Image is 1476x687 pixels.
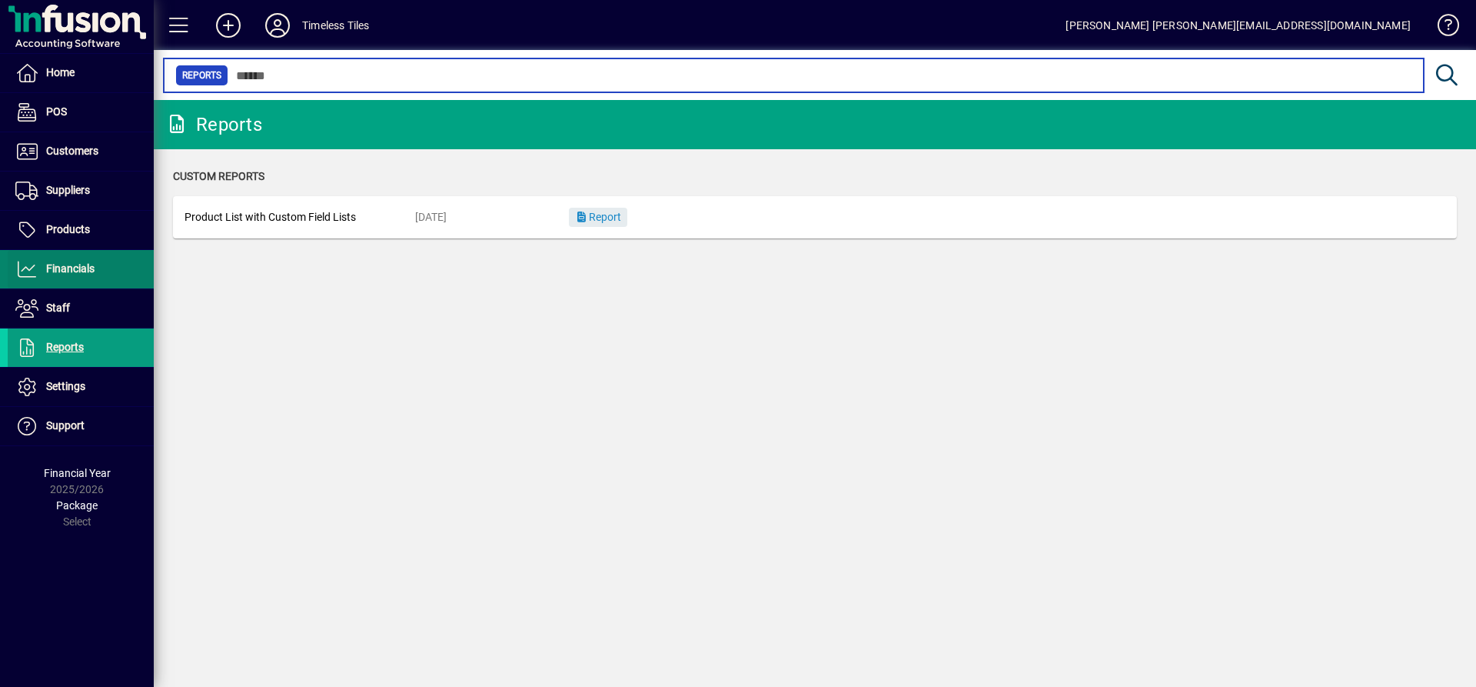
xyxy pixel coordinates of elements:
[8,172,154,210] a: Suppliers
[1065,13,1411,38] div: [PERSON_NAME] [PERSON_NAME][EMAIL_ADDRESS][DOMAIN_NAME]
[46,302,70,314] span: Staff
[8,250,154,288] a: Financials
[415,209,569,225] div: [DATE]
[575,211,621,223] span: Report
[1426,3,1457,53] a: Knowledge Base
[204,12,253,39] button: Add
[46,341,84,353] span: Reports
[46,419,85,432] span: Support
[8,54,154,92] a: Home
[302,13,369,38] div: Timeless Tiles
[8,211,154,249] a: Products
[8,132,154,171] a: Customers
[46,66,75,78] span: Home
[46,145,98,157] span: Customers
[8,93,154,132] a: POS
[8,407,154,445] a: Support
[569,208,627,227] button: Report
[173,170,264,182] span: Custom Reports
[46,380,85,392] span: Settings
[44,467,111,479] span: Financial Year
[56,499,98,512] span: Package
[46,184,90,196] span: Suppliers
[8,368,154,406] a: Settings
[8,289,154,328] a: Staff
[165,112,262,137] div: Reports
[182,68,221,83] span: Reports
[253,12,302,39] button: Profile
[46,223,90,235] span: Products
[46,105,67,118] span: POS
[184,209,415,225] div: Product List with Custom Field Lists
[46,262,95,275] span: Financials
